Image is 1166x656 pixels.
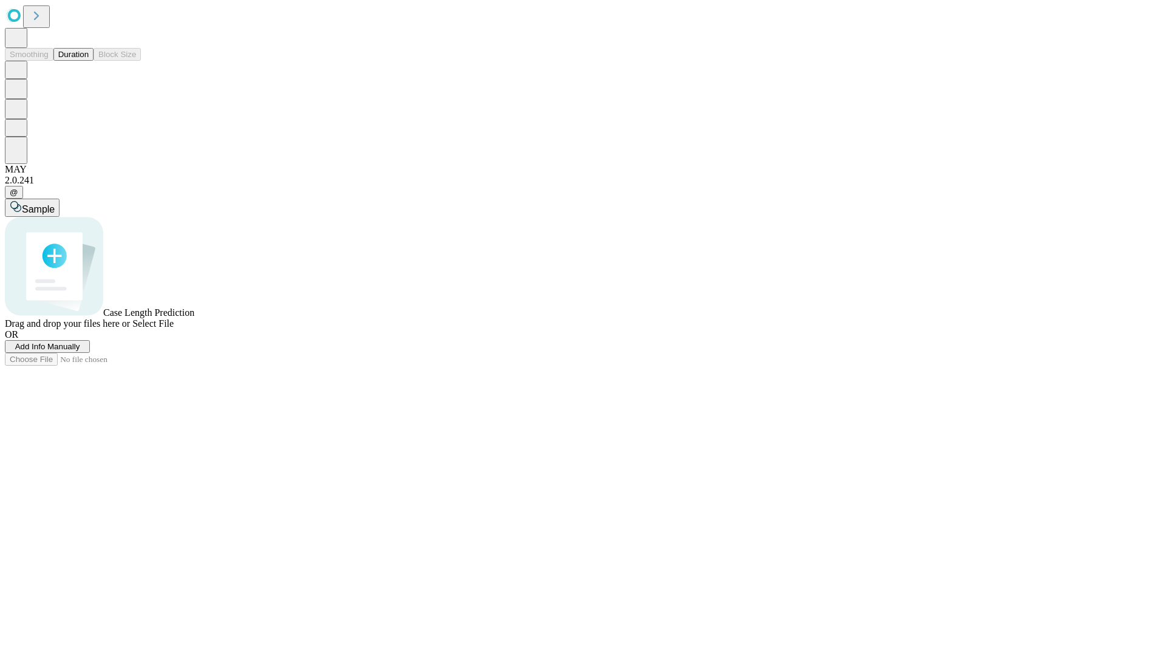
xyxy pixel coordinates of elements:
[5,199,60,217] button: Sample
[5,175,1161,186] div: 2.0.241
[5,48,53,61] button: Smoothing
[5,318,130,329] span: Drag and drop your files here or
[103,307,194,318] span: Case Length Prediction
[5,340,90,353] button: Add Info Manually
[53,48,94,61] button: Duration
[15,342,80,351] span: Add Info Manually
[94,48,141,61] button: Block Size
[132,318,174,329] span: Select File
[5,329,18,340] span: OR
[10,188,18,197] span: @
[22,204,55,214] span: Sample
[5,164,1161,175] div: MAY
[5,186,23,199] button: @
